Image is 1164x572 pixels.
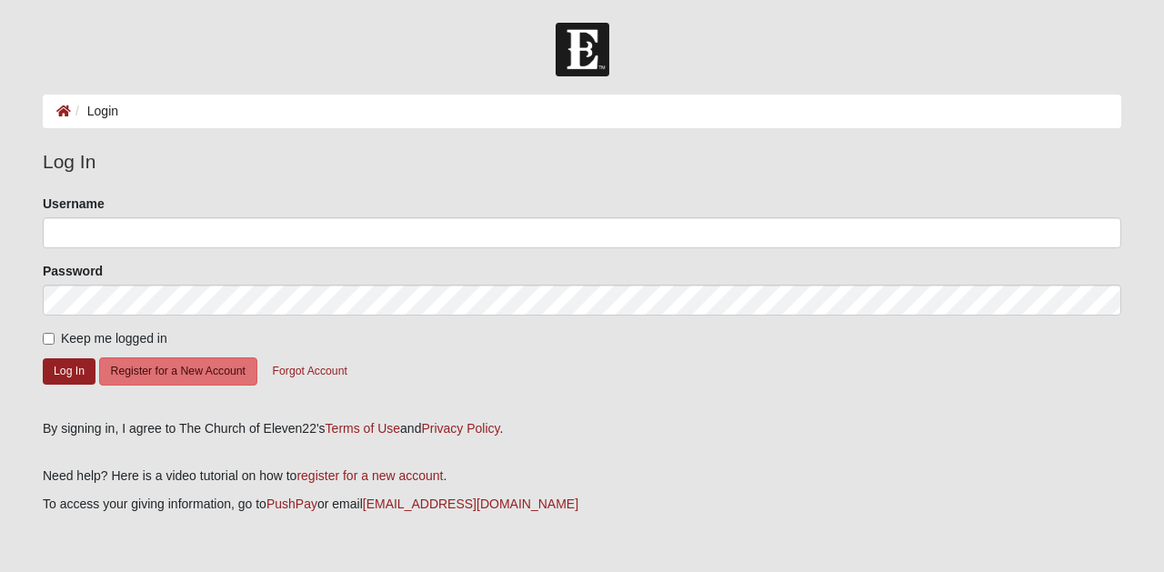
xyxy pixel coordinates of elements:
button: Forgot Account [261,357,359,386]
legend: Log In [43,147,1121,176]
label: Username [43,195,105,213]
button: Log In [43,358,95,385]
a: register for a new account [296,468,443,483]
img: Church of Eleven22 Logo [556,23,609,76]
button: Register for a New Account [99,357,257,386]
a: Terms of Use [326,421,400,436]
a: Privacy Policy [421,421,499,436]
li: Login [71,102,118,121]
input: Keep me logged in [43,333,55,345]
label: Password [43,262,103,280]
p: To access your giving information, go to or email [43,495,1121,514]
div: By signing in, I agree to The Church of Eleven22's and . [43,419,1121,438]
span: Keep me logged in [61,331,167,346]
a: PushPay [266,497,317,511]
a: [EMAIL_ADDRESS][DOMAIN_NAME] [363,497,578,511]
p: Need help? Here is a video tutorial on how to . [43,467,1121,486]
